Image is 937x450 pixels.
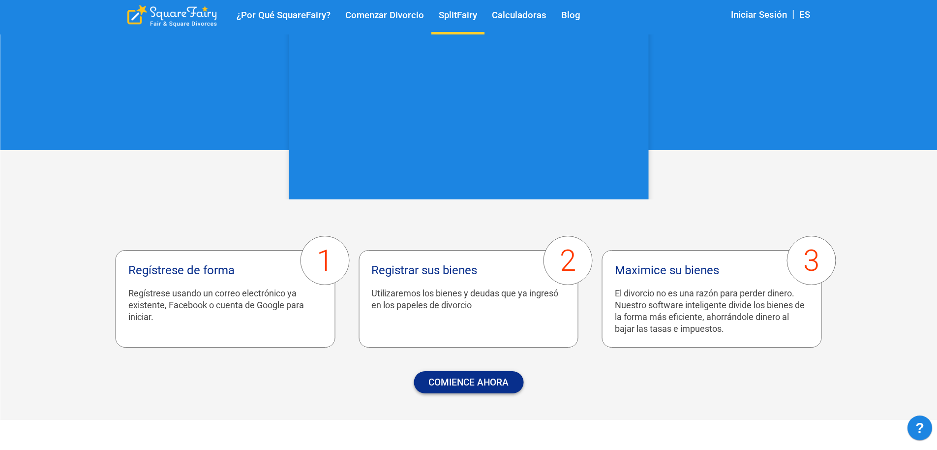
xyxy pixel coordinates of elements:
[903,411,937,450] iframe: JSD widget
[787,8,799,20] span: |
[484,10,554,21] a: Calculadoras
[731,9,787,20] a: Iniciar Sesión
[127,5,217,27] div: SquareFairy Logo
[786,236,836,285] div: 3
[371,288,566,311] div: Utilizaremos los bienes y deudas que ya ingresó en los papeles de divorcio
[338,10,431,21] a: Comenzar Divorcio
[300,236,349,285] div: 1
[414,371,523,393] a: COMIENCE AHORA
[291,15,646,219] iframe: SplitFairy Introduction
[431,10,484,21] a: SplitFairy
[229,10,338,21] a: ¿Por qué SquareFairy?
[371,263,541,278] h3: Registrar sus bienes
[615,288,809,335] div: El divorcio no es una razón para perder dinero. Nuestro software inteligente divide los bienes de...
[615,263,785,278] h3: Maximice su bienes
[554,10,588,21] a: Blog
[544,236,593,285] div: 2
[128,263,298,278] h3: Regístrese de forma
[128,288,323,323] div: Regístrese usando un correo electrónico ya existente, Facebook o cuenta de Google para iniciar.
[799,9,810,22] div: ES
